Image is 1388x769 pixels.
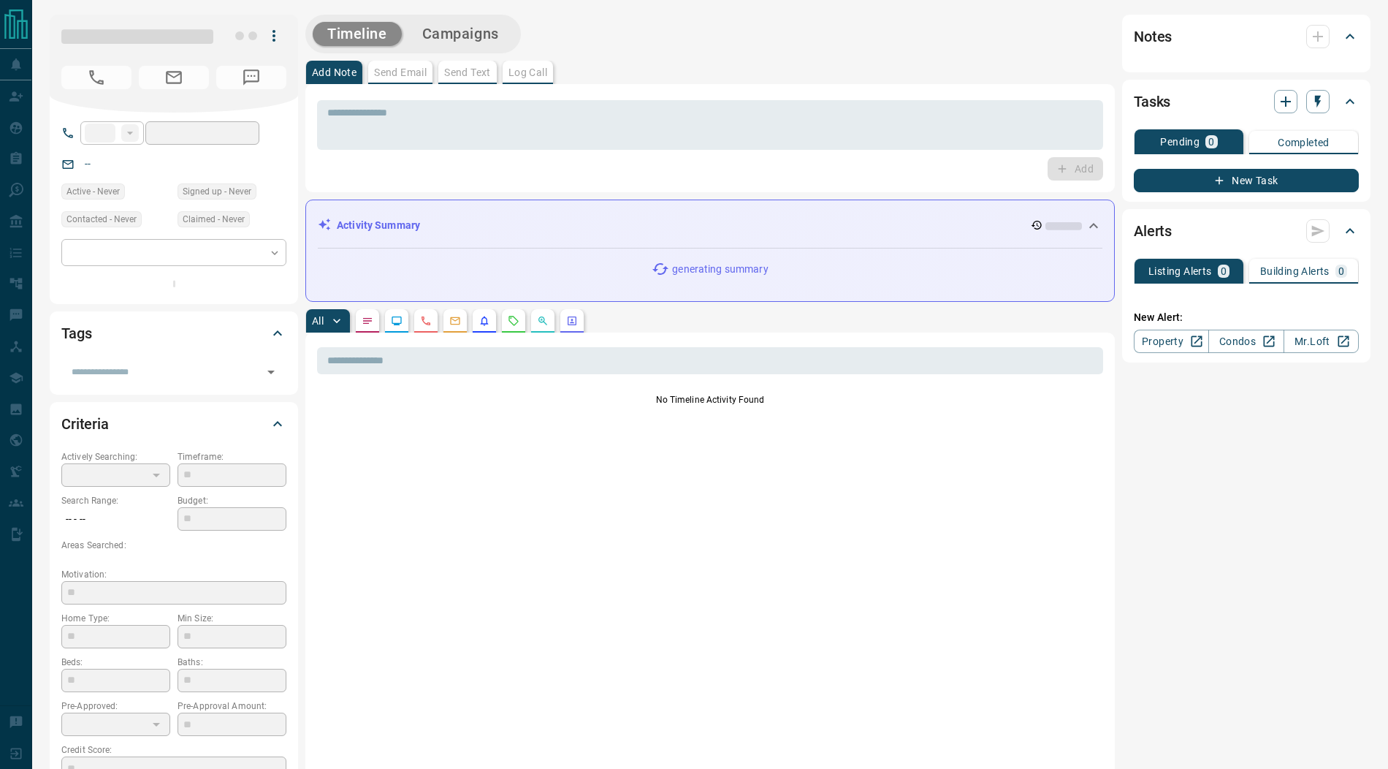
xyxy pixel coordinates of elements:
[318,212,1102,239] div: Activity Summary
[313,22,402,46] button: Timeline
[1208,330,1284,353] a: Condos
[566,315,578,327] svg: Agent Actions
[391,315,403,327] svg: Lead Browsing Activity
[362,315,373,327] svg: Notes
[1160,137,1200,147] p: Pending
[61,66,131,89] span: No Number
[178,612,286,625] p: Min Size:
[672,262,768,277] p: generating summary
[66,184,120,199] span: Active - Never
[216,66,286,89] span: No Number
[1134,219,1172,243] h2: Alerts
[61,406,286,442] div: Criteria
[183,184,251,199] span: Signed up - Never
[178,656,286,669] p: Baths:
[85,158,91,170] a: --
[178,700,286,713] p: Pre-Approval Amount:
[420,315,432,327] svg: Calls
[261,362,281,382] button: Open
[337,218,420,233] p: Activity Summary
[66,212,137,227] span: Contacted - Never
[139,66,209,89] span: No Email
[178,450,286,463] p: Timeframe:
[61,656,170,669] p: Beds:
[61,450,170,463] p: Actively Searching:
[537,315,549,327] svg: Opportunities
[61,568,286,581] p: Motivation:
[61,412,109,436] h2: Criteria
[1134,213,1359,249] div: Alerts
[1134,25,1172,48] h2: Notes
[478,315,490,327] svg: Listing Alerts
[1284,330,1359,353] a: Mr.Loft
[61,507,170,531] p: -- - --
[61,316,286,351] div: Tags
[408,22,514,46] button: Campaigns
[61,539,286,552] p: Areas Searched:
[61,612,170,625] p: Home Type:
[449,315,461,327] svg: Emails
[1278,137,1330,148] p: Completed
[1134,169,1359,192] button: New Task
[1134,310,1359,325] p: New Alert:
[178,494,286,507] p: Budget:
[1208,137,1214,147] p: 0
[1260,266,1330,276] p: Building Alerts
[61,494,170,507] p: Search Range:
[312,316,324,326] p: All
[1134,330,1209,353] a: Property
[61,322,91,345] h2: Tags
[61,743,286,757] p: Credit Score:
[312,67,356,77] p: Add Note
[508,315,519,327] svg: Requests
[317,393,1103,406] p: No Timeline Activity Found
[183,212,245,227] span: Claimed - Never
[1134,19,1359,54] div: Notes
[1134,90,1170,113] h2: Tasks
[1134,84,1359,119] div: Tasks
[1221,266,1227,276] p: 0
[61,700,170,713] p: Pre-Approved:
[1148,266,1212,276] p: Listing Alerts
[1338,266,1344,276] p: 0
